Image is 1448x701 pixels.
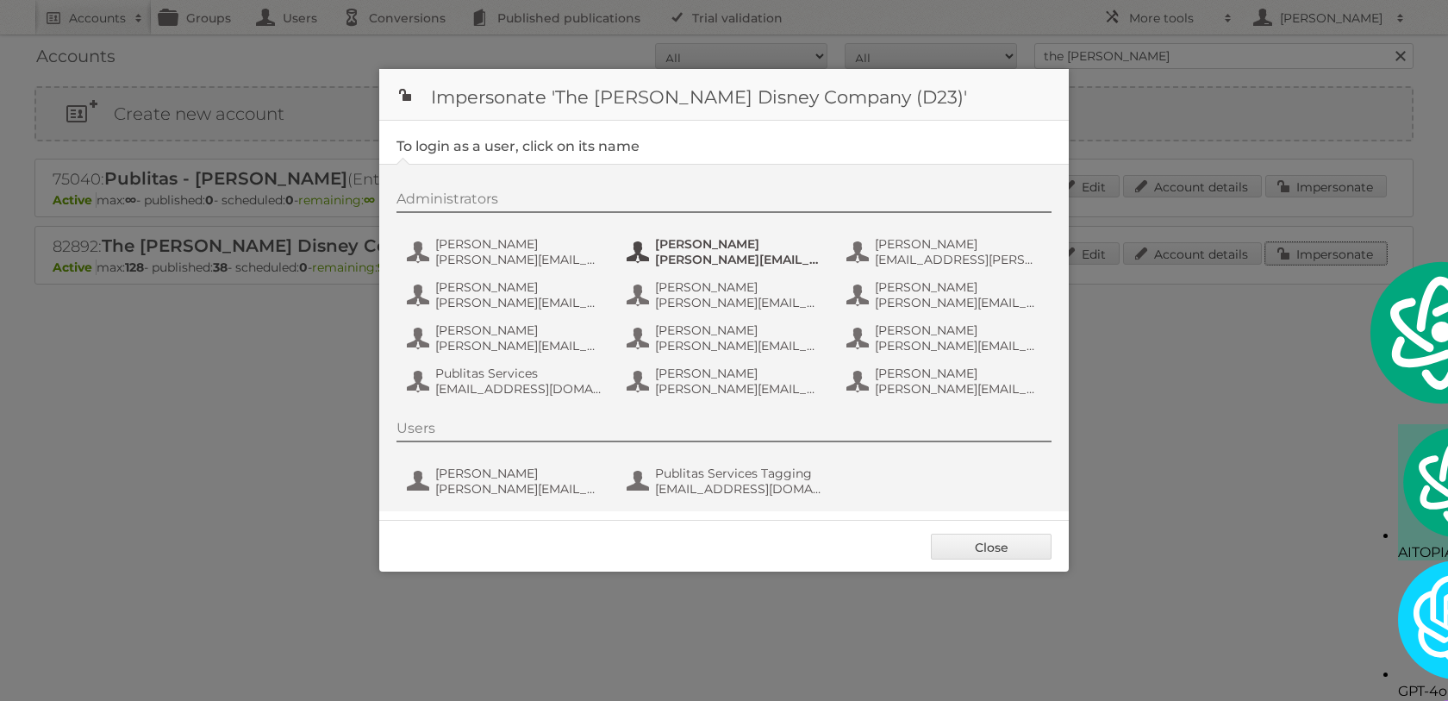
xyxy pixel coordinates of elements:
span: [EMAIL_ADDRESS][DOMAIN_NAME] [655,481,822,497]
span: [PERSON_NAME] [875,279,1042,295]
button: [PERSON_NAME] [PERSON_NAME][EMAIL_ADDRESS][DOMAIN_NAME] [845,278,1047,312]
button: [PERSON_NAME] [PERSON_NAME][EMAIL_ADDRESS][PERSON_NAME][DOMAIN_NAME] [405,464,608,498]
button: [PERSON_NAME] [PERSON_NAME][EMAIL_ADDRESS][PERSON_NAME][DOMAIN_NAME] [625,364,827,398]
button: [PERSON_NAME] [EMAIL_ADDRESS][PERSON_NAME][DOMAIN_NAME] [845,235,1047,269]
span: [PERSON_NAME] [655,366,822,381]
span: [PERSON_NAME][EMAIL_ADDRESS][DOMAIN_NAME] [655,252,822,267]
div: Administrators [396,191,1052,213]
a: Close [931,534,1052,560]
button: [PERSON_NAME] [PERSON_NAME][EMAIL_ADDRESS][DOMAIN_NAME] [625,235,827,269]
button: [PERSON_NAME] [PERSON_NAME][EMAIL_ADDRESS][PERSON_NAME][DOMAIN_NAME] [845,364,1047,398]
button: [PERSON_NAME] [PERSON_NAME][EMAIL_ADDRESS][PERSON_NAME][DOMAIN_NAME] [625,278,827,312]
span: [PERSON_NAME][EMAIL_ADDRESS][PERSON_NAME][DOMAIN_NAME] [875,381,1042,397]
button: [PERSON_NAME] [PERSON_NAME][EMAIL_ADDRESS][PERSON_NAME][DOMAIN_NAME] [405,235,608,269]
button: [PERSON_NAME] [PERSON_NAME][EMAIL_ADDRESS][PERSON_NAME][DOMAIN_NAME] [625,321,827,355]
button: [PERSON_NAME] [PERSON_NAME][EMAIL_ADDRESS][PERSON_NAME][DOMAIN_NAME] [845,321,1047,355]
span: [PERSON_NAME][EMAIL_ADDRESS][PERSON_NAME][DOMAIN_NAME] [875,338,1042,354]
span: [PERSON_NAME][EMAIL_ADDRESS][PERSON_NAME][DOMAIN_NAME] [655,338,822,354]
h1: Impersonate 'The [PERSON_NAME] Disney Company (D23)' [379,69,1069,121]
button: Publitas Services Tagging [EMAIL_ADDRESS][DOMAIN_NAME] [625,464,827,498]
span: [PERSON_NAME] [435,322,602,338]
span: [PERSON_NAME] [875,366,1042,381]
span: [PERSON_NAME] [655,322,822,338]
span: [PERSON_NAME][EMAIL_ADDRESS][PERSON_NAME][DOMAIN_NAME] [435,338,602,354]
span: [EMAIL_ADDRESS][PERSON_NAME][DOMAIN_NAME] [875,252,1042,267]
span: [PERSON_NAME] [875,322,1042,338]
button: [PERSON_NAME] [PERSON_NAME][EMAIL_ADDRESS][PERSON_NAME][DOMAIN_NAME] [405,321,608,355]
span: [PERSON_NAME] [435,279,602,295]
button: [PERSON_NAME] [PERSON_NAME][EMAIL_ADDRESS][PERSON_NAME][DOMAIN_NAME] [405,278,608,312]
span: [PERSON_NAME][EMAIL_ADDRESS][PERSON_NAME][DOMAIN_NAME] [435,481,602,497]
span: [PERSON_NAME] [655,279,822,295]
span: [PERSON_NAME] [875,236,1042,252]
span: [PERSON_NAME] [435,466,602,481]
div: Users [396,420,1052,442]
legend: To login as a user, click on its name [396,138,640,154]
span: [PERSON_NAME][EMAIL_ADDRESS][PERSON_NAME][DOMAIN_NAME] [435,252,602,267]
span: Publitas Services Tagging [655,466,822,481]
span: [PERSON_NAME][EMAIL_ADDRESS][PERSON_NAME][DOMAIN_NAME] [655,295,822,310]
span: [PERSON_NAME] [655,236,822,252]
span: [EMAIL_ADDRESS][DOMAIN_NAME] [435,381,602,397]
span: [PERSON_NAME][EMAIL_ADDRESS][PERSON_NAME][DOMAIN_NAME] [435,295,602,310]
span: Publitas Services [435,366,602,381]
button: Publitas Services [EMAIL_ADDRESS][DOMAIN_NAME] [405,364,608,398]
span: [PERSON_NAME] [435,236,602,252]
span: [PERSON_NAME][EMAIL_ADDRESS][PERSON_NAME][DOMAIN_NAME] [655,381,822,397]
span: [PERSON_NAME][EMAIL_ADDRESS][DOMAIN_NAME] [875,295,1042,310]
